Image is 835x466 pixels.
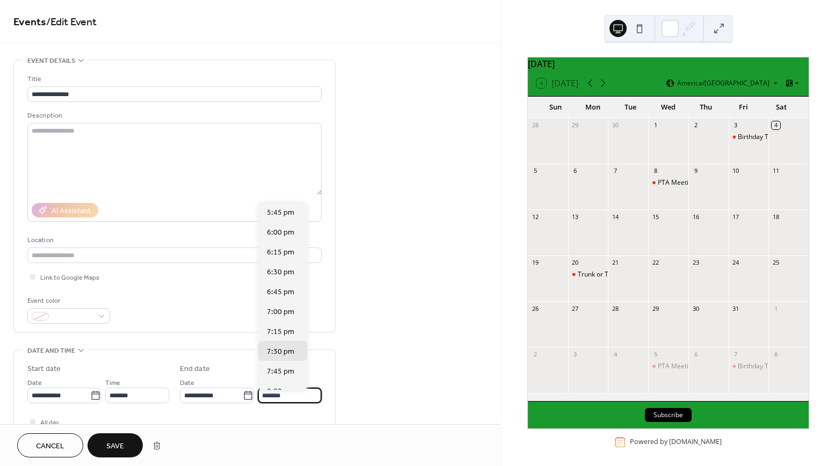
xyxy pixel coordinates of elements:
[645,408,692,422] button: Subscribe
[531,213,539,221] div: 12
[692,350,700,358] div: 6
[571,350,579,358] div: 3
[536,97,574,118] div: Sun
[267,386,294,397] span: 8:00 pm
[612,97,649,118] div: Tue
[732,121,740,129] div: 3
[651,121,659,129] div: 1
[772,213,780,221] div: 18
[611,304,619,312] div: 28
[578,270,621,279] div: Trunk or Treat
[732,304,740,312] div: 31
[692,167,700,175] div: 9
[738,133,785,142] div: Birthday Tables
[648,362,688,371] div: PTA Meeting
[571,259,579,267] div: 20
[36,441,64,452] span: Cancel
[267,307,294,318] span: 7:00 pm
[611,213,619,221] div: 14
[267,267,294,278] span: 6:30 pm
[531,167,539,175] div: 5
[267,346,294,358] span: 7:30 pm
[677,80,769,86] span: America/[GEOGRAPHIC_DATA]
[772,350,780,358] div: 8
[611,121,619,129] div: 30
[27,377,42,389] span: Date
[531,350,539,358] div: 2
[267,287,294,298] span: 6:45 pm
[692,304,700,312] div: 30
[571,304,579,312] div: 27
[571,121,579,129] div: 29
[669,438,722,447] a: [DOMAIN_NAME]
[651,167,659,175] div: 8
[651,259,659,267] div: 22
[528,57,809,70] div: [DATE]
[651,350,659,358] div: 5
[27,345,75,356] span: Date and time
[88,433,143,457] button: Save
[611,259,619,267] div: 21
[27,110,320,121] div: Description
[732,350,740,358] div: 7
[772,304,780,312] div: 1
[27,74,320,85] div: Title
[17,433,83,457] button: Cancel
[692,213,700,221] div: 16
[651,213,659,221] div: 15
[725,97,763,118] div: Fri
[571,213,579,221] div: 13
[180,363,210,375] div: End date
[267,366,294,377] span: 7:45 pm
[574,97,612,118] div: Mon
[568,270,608,279] div: Trunk or Treat
[106,441,124,452] span: Save
[27,235,320,246] div: Location
[105,377,120,389] span: Time
[692,259,700,267] div: 23
[630,438,722,447] div: Powered by
[46,12,97,33] span: / Edit Event
[40,417,59,428] span: All day
[687,97,725,118] div: Thu
[729,362,769,371] div: Birthday Tables
[658,178,696,187] div: PTA Meeting
[267,227,294,238] span: 6:00 pm
[258,377,273,389] span: Time
[763,97,800,118] div: Sat
[611,167,619,175] div: 7
[658,362,696,371] div: PTA Meeting
[648,178,688,187] div: PTA Meeting
[27,295,108,307] div: Event color
[738,362,785,371] div: Birthday Tables
[732,167,740,175] div: 10
[267,326,294,338] span: 7:15 pm
[531,304,539,312] div: 26
[729,133,769,142] div: Birthday Tables
[180,377,194,389] span: Date
[649,97,687,118] div: Wed
[571,167,579,175] div: 6
[267,207,294,219] span: 5:45 pm
[732,259,740,267] div: 24
[651,304,659,312] div: 29
[732,213,740,221] div: 17
[531,259,539,267] div: 19
[692,121,700,129] div: 2
[772,259,780,267] div: 25
[531,121,539,129] div: 28
[772,121,780,129] div: 4
[772,167,780,175] div: 11
[40,272,99,283] span: Link to Google Maps
[611,350,619,358] div: 4
[13,12,46,33] a: Events
[27,363,61,375] div: Start date
[267,247,294,258] span: 6:15 pm
[27,55,75,67] span: Event details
